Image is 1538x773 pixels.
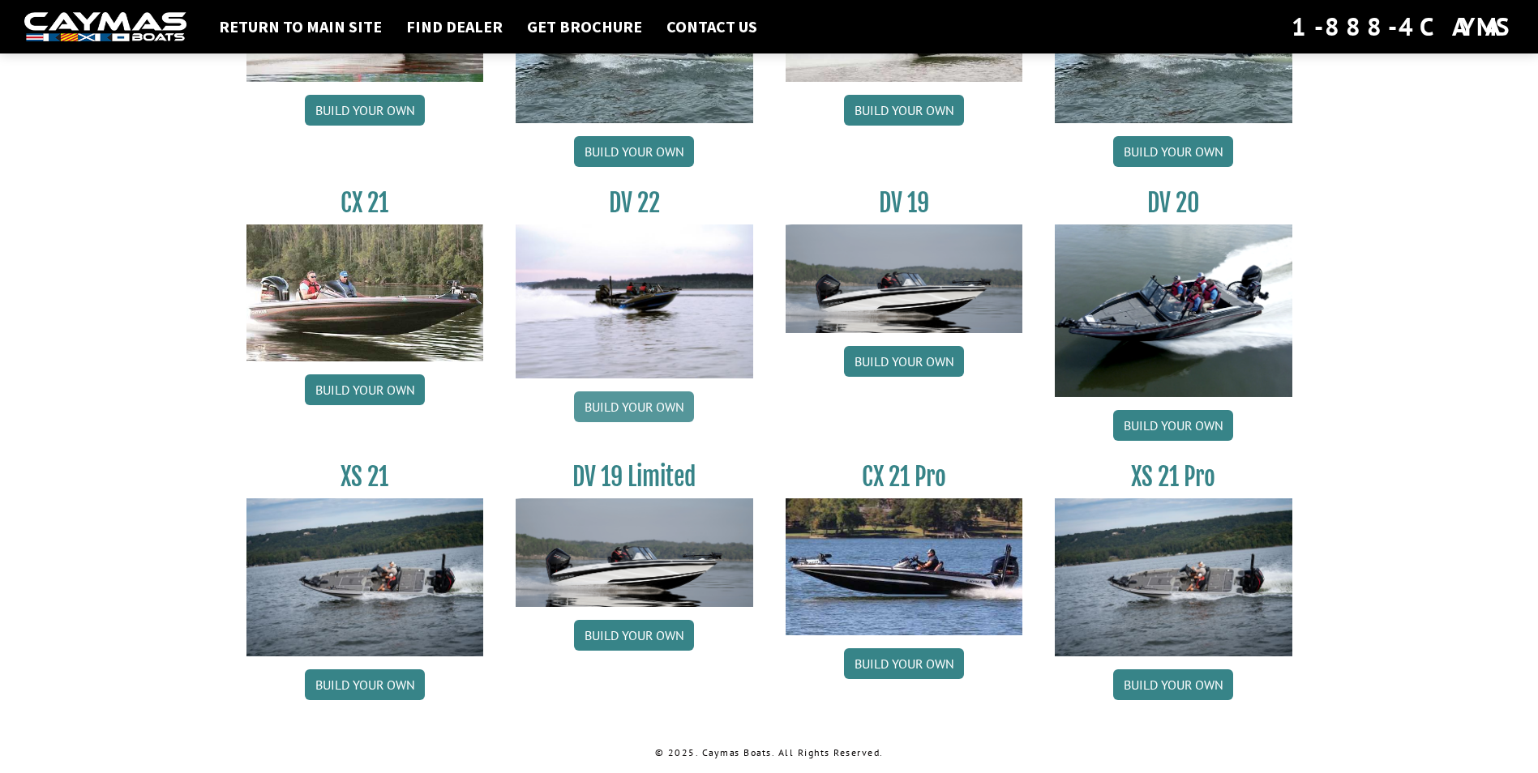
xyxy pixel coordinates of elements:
[516,462,753,492] h3: DV 19 Limited
[305,669,425,700] a: Build your own
[658,16,765,37] a: Contact Us
[844,95,964,126] a: Build your own
[786,188,1023,218] h3: DV 19
[246,224,484,361] img: CX21_thumb.jpg
[246,462,484,492] h3: XS 21
[1055,462,1292,492] h3: XS 21 Pro
[246,745,1292,760] p: © 2025. Caymas Boats. All Rights Reserved.
[574,620,694,651] a: Build your own
[305,374,425,405] a: Build your own
[305,95,425,126] a: Build your own
[519,16,650,37] a: Get Brochure
[211,16,390,37] a: Return to main site
[398,16,511,37] a: Find Dealer
[786,462,1023,492] h3: CX 21 Pro
[516,498,753,607] img: dv-19-ban_from_website_for_caymas_connect.png
[516,224,753,378] img: DV22_original_motor_cropped_for_caymas_connect.jpg
[1055,224,1292,397] img: DV_20_from_website_for_caymas_connect.png
[516,188,753,218] h3: DV 22
[246,188,484,218] h3: CX 21
[844,648,964,679] a: Build your own
[246,498,484,656] img: XS_21_thumbnail.jpg
[1055,188,1292,218] h3: DV 20
[1292,9,1514,45] div: 1-888-4CAYMAS
[1113,136,1233,167] a: Build your own
[1055,498,1292,656] img: XS_21_thumbnail.jpg
[574,391,694,422] a: Build your own
[786,498,1023,634] img: CX-21Pro_thumbnail.jpg
[24,12,186,42] img: white-logo-c9c8dbefe5ff5ceceb0f0178aa75bf4bb51f6bca0971e226c86eb53dfe498488.png
[574,136,694,167] a: Build your own
[1113,669,1233,700] a: Build your own
[786,224,1023,333] img: dv-19-ban_from_website_for_caymas_connect.png
[844,346,964,377] a: Build your own
[1113,410,1233,441] a: Build your own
